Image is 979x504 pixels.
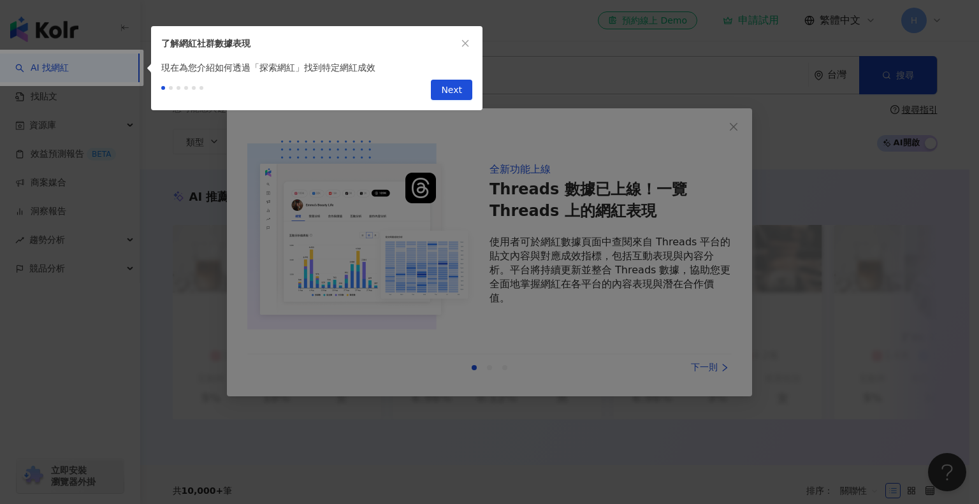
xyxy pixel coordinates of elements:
button: close [458,36,472,50]
span: Next [441,80,462,101]
div: 了解網紅社群數據表現 [161,36,458,50]
span: close [461,39,470,48]
button: Next [431,80,472,100]
div: 現在為您介紹如何透過「探索網紅」找到特定網紅成效 [151,61,482,75]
